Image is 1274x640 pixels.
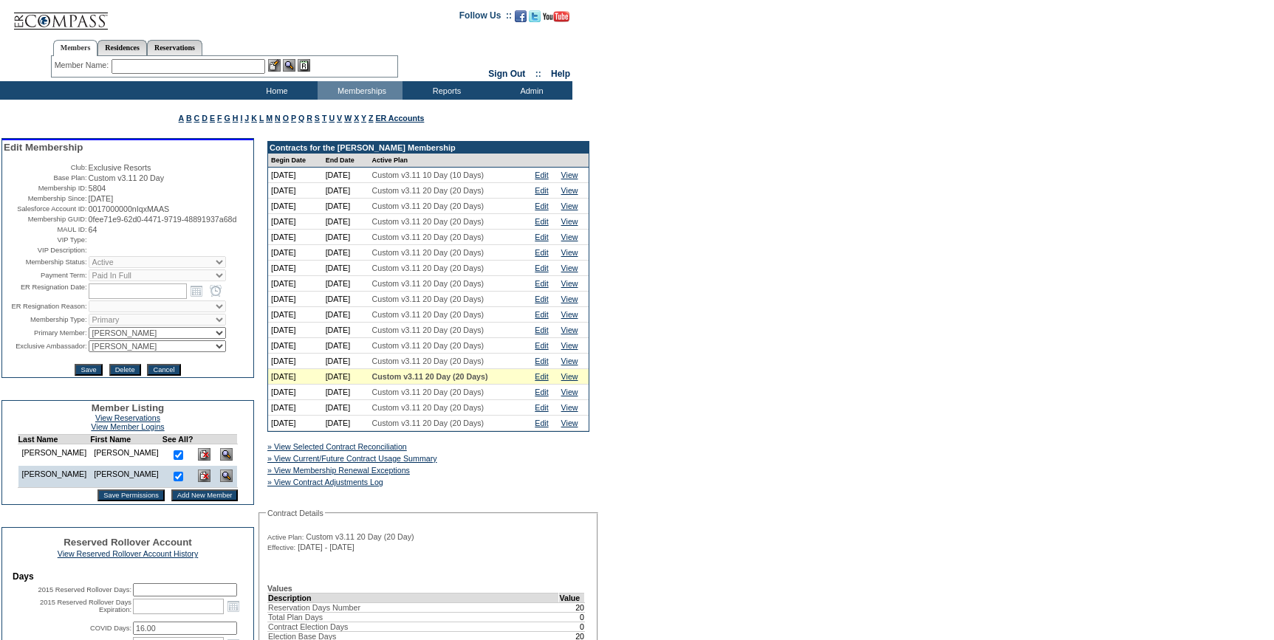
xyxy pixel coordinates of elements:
td: [DATE] [268,230,323,245]
span: Custom v3.11 20 Day (20 Day) [306,532,414,541]
a: View [561,248,578,257]
img: Delete [198,448,210,461]
td: [DATE] [268,307,323,323]
a: P [291,114,296,123]
span: Custom v3.11 20 Day (20 Days) [372,403,484,412]
a: Q [298,114,304,123]
input: Save Permissions [97,489,165,501]
td: [DATE] [323,338,369,354]
a: C [194,114,200,123]
td: Active Plan [369,154,532,168]
a: » View Contract Adjustments Log [267,478,383,486]
td: [DATE] [268,261,323,276]
span: Custom v3.11 20 Day (20 Days) [372,202,484,210]
img: View Dashboard [220,448,233,461]
a: View [561,295,578,303]
a: View [561,217,578,226]
a: View [561,186,578,195]
img: View [283,59,295,72]
td: Admin [487,81,572,100]
a: G [224,114,230,123]
a: » View Current/Future Contract Usage Summary [267,454,437,463]
a: W [344,114,352,123]
td: [DATE] [323,183,369,199]
td: Salesforce Account ID: [4,204,87,213]
a: » View Membership Renewal Exceptions [267,466,410,475]
td: ER Resignation Date: [4,283,87,299]
td: Follow Us :: [459,9,512,27]
td: [DATE] [268,385,323,400]
td: Base Plan: [4,173,87,182]
span: 5804 [89,184,106,193]
td: [DATE] [268,400,323,416]
a: H [233,114,239,123]
a: Residences [97,40,147,55]
td: [DATE] [268,214,323,230]
a: Edit [535,310,548,319]
span: Custom v3.11 20 Day (20 Days) [372,217,484,226]
a: S [315,114,320,123]
a: Edit [535,279,548,288]
td: [DATE] [268,323,323,338]
label: 2015 Reserved Rollover Days Expiration: [40,599,131,613]
a: View [561,310,578,319]
legend: Contract Details [266,509,325,517]
td: [DATE] [323,214,369,230]
td: First Name [90,435,162,444]
a: Reservations [147,40,202,55]
a: Subscribe to our YouTube Channel [543,15,569,24]
td: [DATE] [268,199,323,214]
a: L [259,114,264,123]
td: Club: [4,163,87,172]
a: Edit [535,326,548,334]
a: R [306,114,312,123]
td: 0 [559,612,585,622]
span: 0017000000nIqxMAAS [89,204,170,213]
span: Reservation Days Number [268,603,360,612]
td: End Date [323,154,369,168]
a: Edit [535,295,548,303]
td: [PERSON_NAME] [18,466,90,488]
td: [DATE] [323,400,369,416]
a: N [275,114,281,123]
span: Active Plan: [267,533,304,542]
td: [DATE] [268,276,323,292]
td: [PERSON_NAME] [18,444,90,467]
a: V [337,114,342,123]
span: :: [535,69,541,79]
td: [DATE] [268,168,323,183]
td: [DATE] [323,307,369,323]
span: Custom v3.11 20 Day (20 Days) [372,326,484,334]
a: Z [369,114,374,123]
td: Description [268,593,559,602]
span: Custom v3.11 20 Day (20 Days) [372,310,484,319]
span: 64 [89,225,97,234]
span: Effective: [267,543,295,552]
span: Edit Membership [4,142,83,153]
td: Payment Term: [4,269,87,281]
a: View [561,372,578,381]
td: Membership Status: [4,256,87,268]
span: Custom v3.11 20 Day (20 Days) [372,341,484,350]
span: Exclusive Resorts [89,163,151,172]
a: » View Selected Contract Reconciliation [267,442,407,451]
span: 0fee71e9-62d0-4471-9719-48891937a68d [89,215,237,224]
b: Values [267,584,292,593]
a: View [561,264,578,272]
td: Last Name [18,435,90,444]
td: Reports [403,81,487,100]
td: [DATE] [323,230,369,245]
span: Custom v3.11 10 Day (10 Days) [372,171,484,179]
a: View Reservations [95,413,160,422]
td: [DATE] [323,292,369,307]
td: Membership Since: [4,194,87,203]
a: Members [53,40,98,56]
a: Open the calendar popup. [225,598,242,614]
a: F [217,114,222,123]
label: 2015 Reserved Rollover Days: [38,586,131,593]
img: Subscribe to our YouTube Channel [543,11,569,22]
td: MAUL ID: [4,225,87,234]
td: Home [233,81,318,100]
td: [DATE] [268,369,323,385]
a: Edit [535,202,548,210]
